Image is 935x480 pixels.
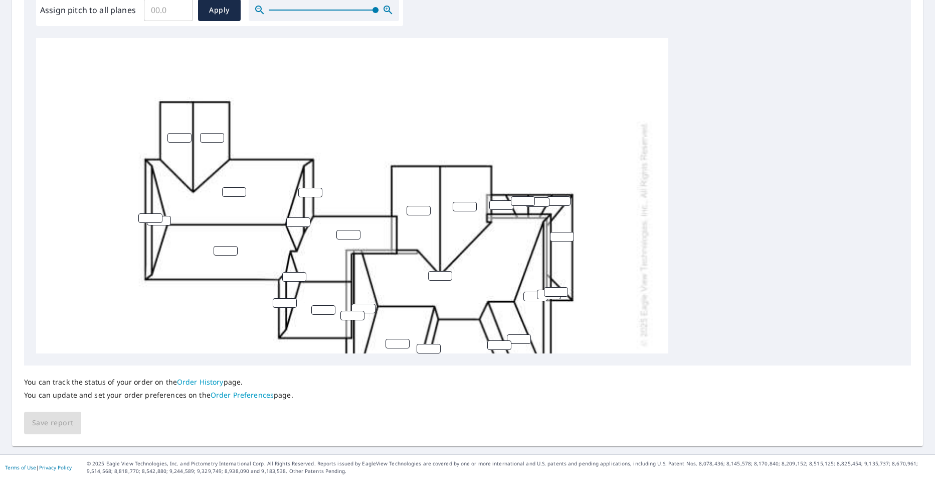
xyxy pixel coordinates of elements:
[5,464,36,471] a: Terms of Use
[24,378,293,387] p: You can track the status of your order on the page.
[177,377,224,387] a: Order History
[24,391,293,400] p: You can update and set your order preferences on the page.
[211,390,274,400] a: Order Preferences
[40,4,136,16] label: Assign pitch to all planes
[39,464,72,471] a: Privacy Policy
[206,4,233,17] span: Apply
[87,460,930,475] p: © 2025 Eagle View Technologies, Inc. and Pictometry International Corp. All Rights Reserved. Repo...
[5,464,72,470] p: |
